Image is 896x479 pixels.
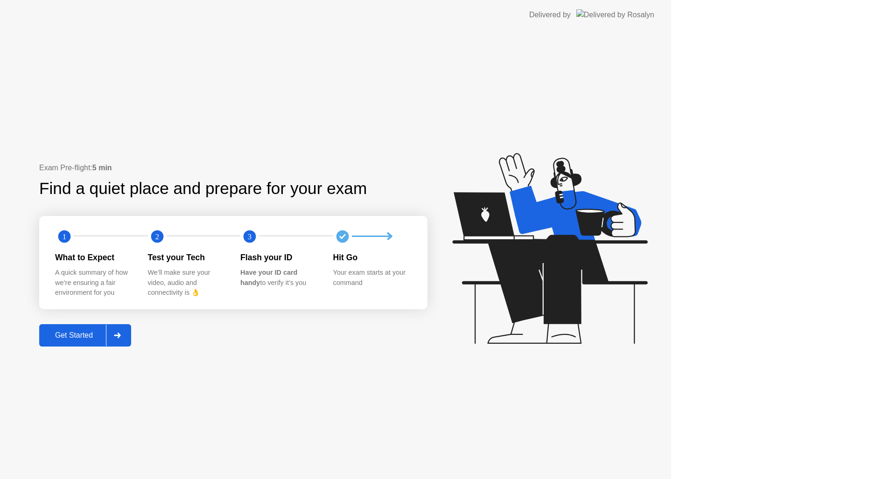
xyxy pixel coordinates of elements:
div: We’ll make sure your video, audio and connectivity is 👌 [148,268,226,298]
text: 2 [155,232,159,241]
text: 1 [63,232,66,241]
div: Delivered by [529,9,571,21]
div: Find a quiet place and prepare for your exam [39,176,368,201]
div: to verify it’s you [240,268,318,288]
div: Hit Go [333,251,411,264]
img: Delivered by Rosalyn [576,9,654,20]
div: Test your Tech [148,251,226,264]
text: 3 [248,232,252,241]
div: A quick summary of how we’re ensuring a fair environment for you [55,268,133,298]
div: Exam Pre-flight: [39,162,427,174]
div: Your exam starts at your command [333,268,411,288]
b: Have your ID card handy [240,269,297,286]
b: 5 min [92,164,112,172]
div: What to Expect [55,251,133,264]
button: Get Started [39,324,131,347]
div: Flash your ID [240,251,318,264]
div: Get Started [42,331,106,340]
